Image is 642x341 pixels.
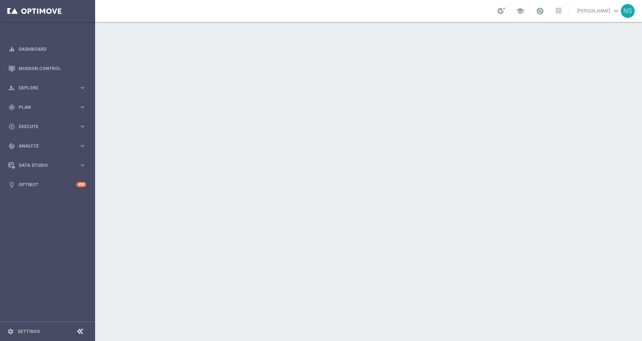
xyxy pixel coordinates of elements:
[8,46,15,53] i: equalizer
[19,175,76,194] a: Optibot
[612,7,620,15] span: keyboard_arrow_down
[76,182,86,187] div: +10
[19,39,86,59] a: Dashboard
[79,123,86,130] i: keyboard_arrow_right
[18,329,40,334] a: Settings
[8,104,15,111] i: gps_fixed
[19,144,79,148] span: Analyze
[8,162,86,168] button: Data Studio keyboard_arrow_right
[8,85,15,91] i: person_search
[8,66,86,72] button: Mission Control
[19,59,86,78] a: Mission Control
[8,123,79,130] div: Execute
[19,124,79,129] span: Execute
[8,46,86,52] button: equalizer Dashboard
[8,59,86,78] div: Mission Control
[8,181,15,188] i: lightbulb
[8,39,86,59] div: Dashboard
[8,143,15,149] i: track_changes
[8,143,86,149] button: track_changes Analyze keyboard_arrow_right
[19,163,79,168] span: Data Studio
[19,105,79,110] span: Plan
[79,162,86,169] i: keyboard_arrow_right
[8,85,79,91] div: Explore
[79,142,86,149] i: keyboard_arrow_right
[8,104,86,110] button: gps_fixed Plan keyboard_arrow_right
[8,124,86,130] button: play_circle_outline Execute keyboard_arrow_right
[8,182,86,188] button: lightbulb Optibot +10
[7,328,14,335] i: settings
[8,85,86,91] button: person_search Explore keyboard_arrow_right
[8,104,79,111] div: Plan
[79,104,86,111] i: keyboard_arrow_right
[8,162,79,169] div: Data Studio
[8,143,79,149] div: Analyze
[8,123,15,130] i: play_circle_outline
[516,7,524,15] span: school
[577,5,621,16] a: [PERSON_NAME]keyboard_arrow_down
[621,4,635,18] div: NS
[19,86,79,90] span: Explore
[79,84,86,91] i: keyboard_arrow_right
[8,175,86,194] div: Optibot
